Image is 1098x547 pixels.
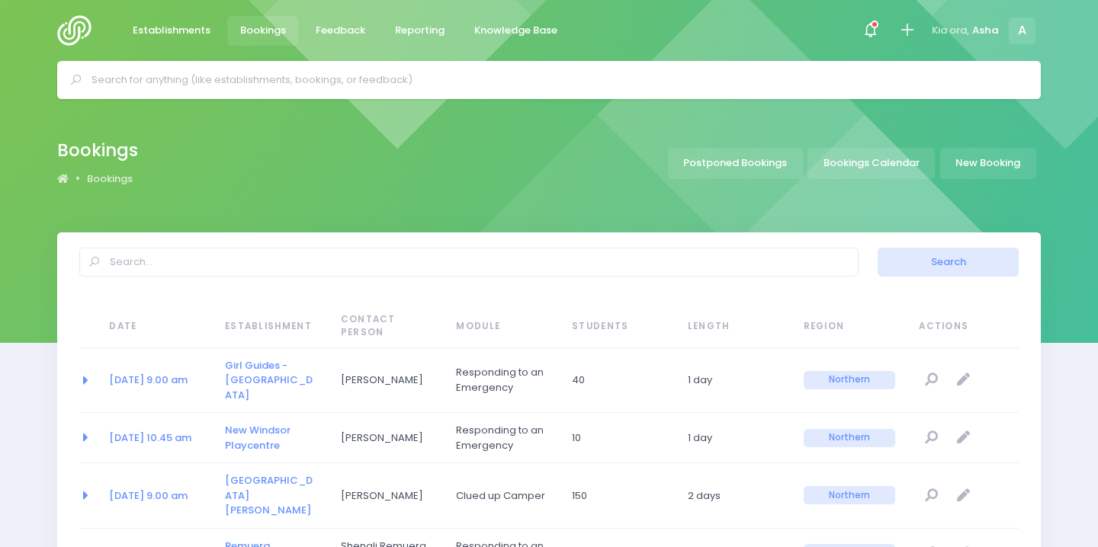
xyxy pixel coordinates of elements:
[688,488,779,504] span: 2 days
[99,348,215,413] td: 2030-11-26 09:00:00
[572,320,663,334] span: Students
[794,413,910,463] td: Northern
[341,430,432,446] span: [PERSON_NAME]
[688,430,779,446] span: 1 day
[919,425,944,450] a: View
[794,348,910,413] td: Northern
[133,23,210,38] span: Establishments
[57,15,101,46] img: Logo
[331,413,447,463] td: Elena Ruban
[461,16,570,46] a: Knowledge Base
[951,368,976,393] a: Edit
[878,248,1018,277] button: Search
[341,488,432,504] span: [PERSON_NAME]
[807,148,935,179] a: Bookings Calendar
[919,320,1014,334] span: Actions
[109,373,188,387] a: [DATE] 9.00 am
[794,463,910,528] td: Northern
[456,320,547,334] span: Module
[109,488,188,503] a: [DATE] 9.00 am
[474,23,557,38] span: Knowledge Base
[909,348,1019,413] td: null
[87,171,133,187] a: Bookings
[446,463,562,528] td: Clued up Camper
[951,425,976,450] a: Edit
[678,413,794,463] td: 1
[382,16,457,46] a: Reporting
[909,413,1019,463] td: null
[341,313,432,340] span: Contact Person
[109,430,191,445] a: [DATE] 10.45 am
[456,365,547,395] span: Responding to an Emergency
[919,368,944,393] a: View
[225,423,291,453] a: New Windsor Playcentre
[572,373,663,388] span: 40
[316,23,365,38] span: Feedback
[804,486,895,504] span: Northern
[227,16,298,46] a: Bookings
[215,348,331,413] td: Girl Guides - Stanmore Bay
[572,488,663,504] span: 150
[225,473,313,517] a: [GEOGRAPHIC_DATA][PERSON_NAME]
[804,320,895,334] span: Region
[804,429,895,447] span: Northern
[456,423,547,453] span: Responding to an Emergency
[225,320,316,334] span: Establishment
[331,463,447,528] td: Kirsten Hudson
[99,413,215,463] td: 2030-10-29 10:45:00
[951,483,976,508] a: Edit
[225,358,313,402] a: Girl Guides - [GEOGRAPHIC_DATA]
[932,23,969,38] span: Kia ora,
[91,69,1019,91] input: Search for anything (like establishments, bookings, or feedback)
[919,483,944,508] a: View
[99,463,215,528] td: 2030-10-22 09:00:00
[215,413,331,463] td: New Windsor Playcentre
[572,430,663,446] span: 10
[1009,18,1035,44] span: A
[678,348,794,413] td: 1
[341,373,432,388] span: [PERSON_NAME]
[940,148,1036,179] a: New Booking
[395,23,445,38] span: Reporting
[446,413,562,463] td: Responding to an Emergency
[562,348,678,413] td: 40
[79,248,859,277] input: Search...
[668,148,803,179] a: Postponed Bookings
[562,463,678,528] td: 150
[456,488,547,504] span: Clued up Camper
[120,16,223,46] a: Establishments
[562,413,678,463] td: 10
[303,16,377,46] a: Feedback
[57,140,138,161] h2: Bookings
[909,463,1019,528] td: null
[678,463,794,528] td: 2
[215,463,331,528] td: Mt Albert School
[972,23,999,38] span: Asha
[109,320,201,334] span: Date
[804,371,895,389] span: Northern
[688,320,779,334] span: Length
[688,373,779,388] span: 1 day
[240,23,286,38] span: Bookings
[446,348,562,413] td: Responding to an Emergency
[331,348,447,413] td: Sarah McManaway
